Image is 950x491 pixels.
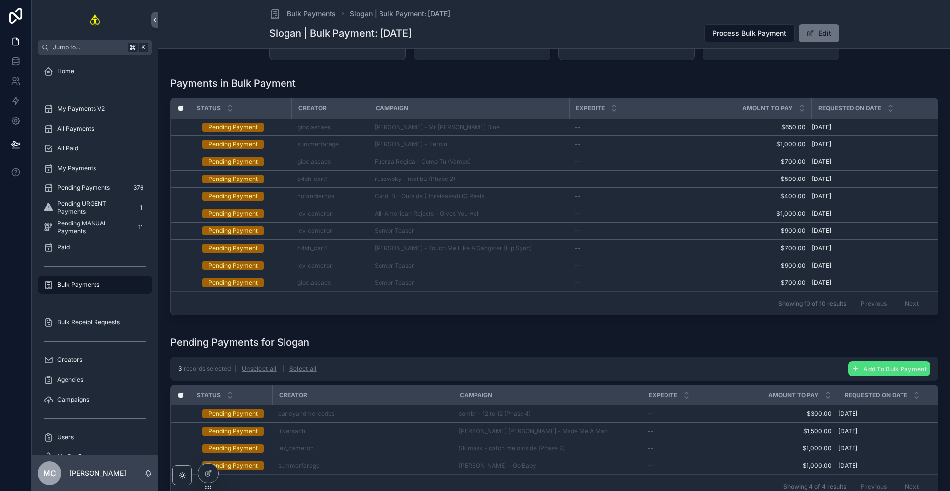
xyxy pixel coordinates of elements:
a: carleyandmercedes [278,410,334,418]
a: [DATE] [812,210,937,218]
span: Bulk Payments [287,9,336,19]
span: -- [575,227,581,235]
a: $1,000.00 [677,140,806,148]
span: gioc.ascaes [297,123,331,131]
span: $1,500.00 [730,427,832,435]
span: Process Bulk Payment [712,28,786,38]
span: -- [648,427,654,435]
a: My Payments [38,159,152,177]
span: [DATE] [812,158,831,166]
a: Fuerza Regida - Como Tu (Vamos) [375,158,563,166]
a: [PERSON_NAME] - Touch Me Like A Gangster (Lip Sync) [375,244,563,252]
img: App logo [89,12,101,28]
span: MC [43,467,56,479]
a: lev_cameron [297,210,363,218]
span: My Payments V2 [57,105,105,113]
span: records selected [184,365,231,372]
a: [DATE] [812,192,937,200]
a: sombr - 12 to 12 (Phase 4) [459,410,531,418]
a: gioc.ascaes [297,279,331,287]
span: Showing 10 of 10 results [778,300,846,308]
a: [DATE] [812,123,937,131]
span: lev_cameron [278,445,314,452]
span: -- [575,140,581,148]
span: summerfarage [297,140,339,148]
a: c4sh_cart1 [297,175,328,183]
span: Campaigns [57,396,89,403]
a: $700.00 [677,279,806,287]
div: Pending Payment [208,427,258,436]
span: lev_cameron [297,210,333,218]
a: -- [648,445,718,452]
a: Pending Payment [202,427,266,436]
span: -- [575,158,581,166]
span: [DATE] [838,445,857,452]
a: summerfarage [278,462,447,470]
a: -- [575,210,665,218]
span: Amount To Pay [742,104,793,112]
a: $400.00 [677,192,806,200]
a: $900.00 [677,262,806,269]
a: -- [575,123,665,131]
div: Pending Payment [208,157,258,166]
span: Status [197,391,221,399]
span: $1,000.00 [730,445,832,452]
div: Pending Payment [208,192,258,201]
span: [DATE] [812,140,831,148]
span: $1,000.00 [677,210,806,218]
span: Requested On Date [845,391,907,399]
a: gioc.ascaes [297,123,363,131]
a: $700.00 [677,158,806,166]
span: [DATE] [812,192,831,200]
a: summerfarage [297,140,363,148]
a: [DATE] [838,445,937,452]
a: gioc.ascaes [297,158,331,166]
span: Paid [57,243,70,251]
span: 3 [178,365,182,372]
div: Pending Payment [208,244,258,253]
span: -- [575,244,581,252]
a: All-American Rejects - Gives You Hell [375,210,563,218]
a: Pending Payment [202,175,285,183]
h1: Payments in Bulk Payment [170,76,296,90]
a: [DATE] [812,140,937,148]
div: Pending Payment [208,409,258,418]
a: lev_cameron [278,445,447,452]
a: c4sh_cart1 [297,244,363,252]
span: Slogan | Bulk Payment: [DATE] [350,9,450,19]
button: Select all [286,361,320,377]
span: -- [575,192,581,200]
a: Pending Payment [202,278,285,287]
span: Status [197,104,221,112]
span: Bulk Receipt Requests [57,318,120,326]
h1: Pending Payments for Slogan [170,335,309,349]
a: Pending Payment [202,140,285,149]
a: [PERSON_NAME] - Touch Me Like A Gangster (Lip Sync) [375,244,532,252]
a: Pending Payment [202,444,266,453]
a: [DATE] [838,410,937,418]
button: Unselect all [238,361,280,377]
a: Pending Payment [202,209,285,218]
a: lilversachi [278,427,307,435]
a: lev_cameron [297,262,363,269]
span: Pending Payments [57,184,110,192]
a: notandierhoe [297,192,334,200]
a: [PERSON_NAME] - Heroin [375,140,563,148]
a: lev_cameron [297,227,363,235]
a: $500.00 [677,175,806,183]
button: Jump to...K [38,40,152,55]
span: [DATE] [838,462,857,470]
a: Cardi B - Outside (Unreleased) IG Reels [375,192,484,200]
span: [DATE] [812,227,831,235]
span: Skimask - catch me outside (Phase 2) [459,445,565,452]
span: c4sh_cart1 [297,244,328,252]
button: Edit [799,24,839,42]
span: [DATE] [838,410,857,418]
span: [DATE] [812,123,831,131]
a: $1,000.00 [730,462,832,470]
a: -- [575,175,665,183]
a: Sombr Teaser [375,227,414,235]
a: Pending URGENT Payments1 [38,199,152,217]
